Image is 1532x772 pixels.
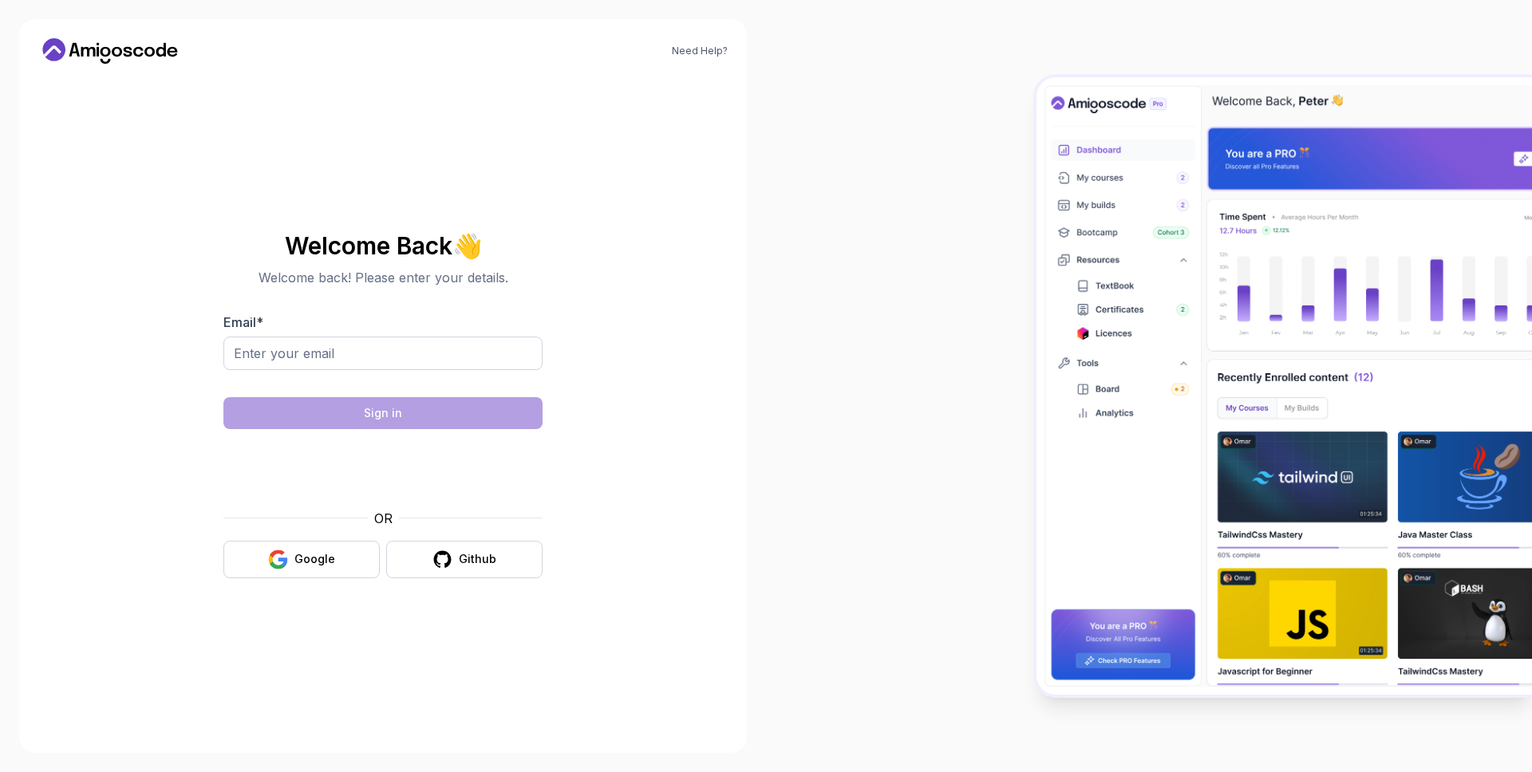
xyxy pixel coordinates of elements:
[386,541,543,578] button: Github
[223,314,263,330] label: Email *
[263,439,503,499] iframe: Widget containing checkbox for hCaptcha security challenge
[672,45,728,57] a: Need Help?
[223,541,380,578] button: Google
[223,268,543,287] p: Welcome back! Please enter your details.
[452,232,482,258] span: 👋
[223,337,543,370] input: Enter your email
[364,405,402,421] div: Sign in
[223,397,543,429] button: Sign in
[459,551,496,567] div: Github
[374,509,393,528] p: OR
[223,233,543,258] h2: Welcome Back
[38,38,182,64] a: Home link
[1036,77,1532,695] img: Amigoscode Dashboard
[294,551,335,567] div: Google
